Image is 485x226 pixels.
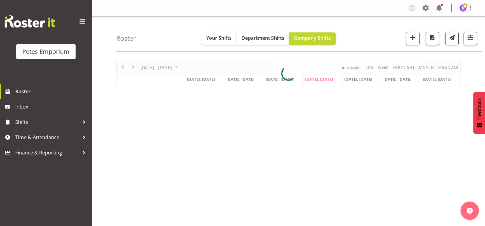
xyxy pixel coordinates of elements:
span: Feedback [476,98,482,120]
button: Your Shifts [201,32,237,45]
img: janelle-jonkers702.jpg [459,4,467,12]
span: Inbox [15,102,89,111]
img: Rosterit website logo [5,15,55,28]
span: Time & Attendance [15,133,80,142]
button: Send a list of all shifts for the selected filtered period to all rostered employees. [445,32,459,45]
span: Your Shifts [206,35,232,41]
button: Company Shifts [289,32,336,45]
h4: Roster [116,35,136,42]
span: Shifts [15,117,80,127]
div: Petes Emporium [22,47,69,56]
button: Feedback - Show survey [473,92,485,134]
button: Department Shifts [237,32,289,45]
span: Company Shifts [294,35,331,41]
button: Download a PDF of the roster according to the set date range. [426,32,439,45]
img: help-xxl-2.png [467,208,473,214]
span: Department Shifts [241,35,284,41]
span: Finance & Reporting [15,148,80,157]
span: Roster [15,87,89,96]
button: Add a new shift [406,32,420,45]
button: Filter Shifts [464,32,477,45]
